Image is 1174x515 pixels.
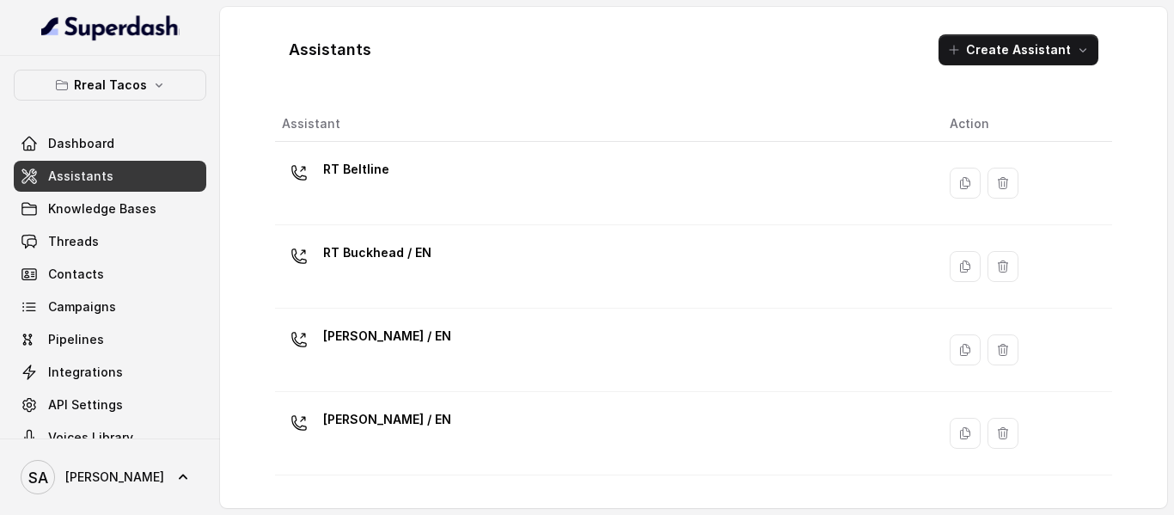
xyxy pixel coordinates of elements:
[48,298,116,316] span: Campaigns
[323,239,431,267] p: RT Buckhead / EN
[48,200,156,218] span: Knowledge Bases
[289,36,371,64] h1: Assistants
[48,331,104,348] span: Pipelines
[275,107,936,142] th: Assistant
[48,396,123,414] span: API Settings
[323,406,451,433] p: [PERSON_NAME] / EN
[323,322,451,350] p: [PERSON_NAME] / EN
[48,135,114,152] span: Dashboard
[48,168,113,185] span: Assistants
[48,266,104,283] span: Contacts
[14,226,206,257] a: Threads
[74,75,147,95] p: Rreal Tacos
[14,453,206,501] a: [PERSON_NAME]
[41,14,180,41] img: light.svg
[14,389,206,420] a: API Settings
[14,70,206,101] button: Rreal Tacos
[28,469,48,487] text: SA
[48,429,133,446] span: Voices Library
[939,34,1098,65] button: Create Assistant
[48,233,99,250] span: Threads
[65,469,164,486] span: [PERSON_NAME]
[323,156,389,183] p: RT Beltline
[936,107,1112,142] th: Action
[14,324,206,355] a: Pipelines
[14,357,206,388] a: Integrations
[14,259,206,290] a: Contacts
[14,422,206,453] a: Voices Library
[14,291,206,322] a: Campaigns
[14,128,206,159] a: Dashboard
[48,364,123,381] span: Integrations
[14,193,206,224] a: Knowledge Bases
[14,161,206,192] a: Assistants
